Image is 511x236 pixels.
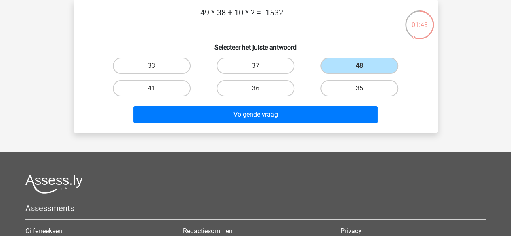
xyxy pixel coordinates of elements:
[25,175,83,194] img: Assessly logo
[217,80,294,96] label: 36
[320,58,398,74] label: 48
[86,6,395,31] p: -49 * 38 + 10 * ? = -1532
[25,227,62,235] a: Cijferreeksen
[113,58,191,74] label: 33
[404,10,435,30] div: 01:43
[86,37,425,51] h6: Selecteer het juiste antwoord
[340,227,361,235] a: Privacy
[133,106,378,123] button: Volgende vraag
[320,80,398,96] label: 35
[25,203,486,213] h5: Assessments
[217,58,294,74] label: 37
[183,227,233,235] a: Redactiesommen
[113,80,191,96] label: 41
